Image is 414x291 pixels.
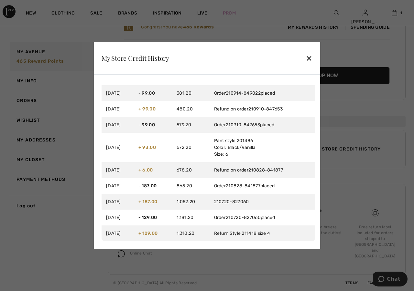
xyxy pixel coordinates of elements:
[226,183,260,189] a: 210828-841877
[102,210,134,225] td: [DATE]
[138,106,156,112] span: + 99.00
[102,133,134,162] td: [DATE]
[210,225,315,241] td: Return Style 211418 size 4
[172,117,210,133] td: 579.20
[138,183,157,189] span: - 187.00
[226,122,260,128] a: 210910-847653
[248,106,283,112] a: 210910-847653
[226,90,261,96] a: 210914-849022
[102,162,134,178] td: [DATE]
[172,194,210,210] td: 1,052.20
[172,225,210,241] td: 1,310.20
[102,194,134,210] td: [DATE]
[210,178,315,194] td: Order placed
[172,162,210,178] td: 678.20
[210,133,315,162] td: Pant style 201486 Color: Black/Vanilla Size: 6
[102,85,134,101] td: [DATE]
[14,5,27,10] span: Chat
[172,133,210,162] td: 672.20
[102,101,134,117] td: [DATE]
[138,90,155,96] span: - 99.00
[138,199,157,204] span: + 187.00
[138,215,157,220] span: - 129.00
[102,117,134,133] td: [DATE]
[248,167,283,173] a: 210828-841877
[172,85,210,101] td: 381.20
[138,145,156,150] span: + 93.00
[210,101,315,117] td: Refund on order
[138,122,155,128] span: - 99.00
[102,225,134,241] td: [DATE]
[138,231,158,236] span: + 129.00
[102,55,169,61] div: My Store Credit History
[226,215,261,220] a: 210720-827060
[210,117,315,133] td: Order placed
[210,162,315,178] td: Refund on order
[172,210,210,225] td: 1,181.20
[210,210,315,225] td: Order placed
[210,85,315,101] td: Order placed
[214,199,249,204] a: 210720-827060
[172,101,210,117] td: 480.20
[172,178,210,194] td: 865.20
[138,167,153,173] span: + 6.00
[102,178,134,194] td: [DATE]
[306,51,312,65] div: ✕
